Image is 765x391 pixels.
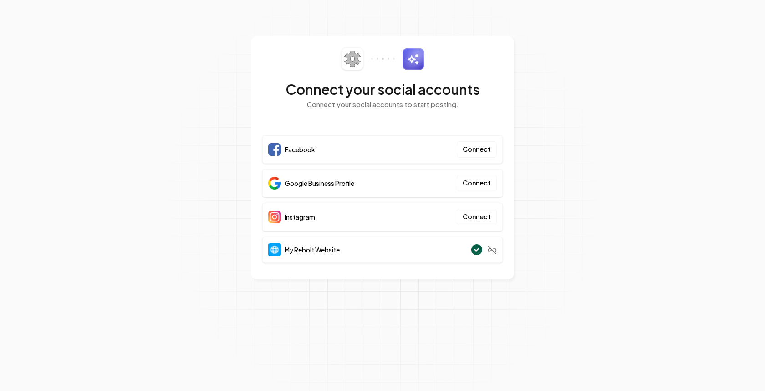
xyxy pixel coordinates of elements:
button: Connect [457,175,497,191]
img: Website [268,243,281,256]
img: Instagram [268,211,281,223]
img: sparkles.svg [402,48,424,70]
img: Facebook [268,143,281,156]
img: Google [268,177,281,190]
h2: Connect your social accounts [262,81,503,98]
span: Instagram [285,212,315,221]
span: My Rebolt Website [285,245,340,254]
button: Connect [457,209,497,225]
p: Connect your social accounts to start posting. [262,99,503,110]
span: Facebook [285,145,315,154]
img: connector-dots.svg [371,58,395,60]
button: Connect [457,141,497,158]
span: Google Business Profile [285,179,354,188]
